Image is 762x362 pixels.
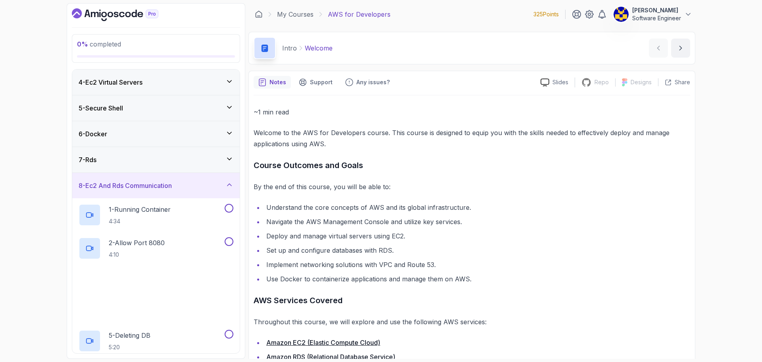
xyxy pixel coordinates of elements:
[254,76,291,89] button: notes button
[72,95,240,121] button: 5-Secure Shell
[264,273,690,285] li: Use Docker to containerize applications and manage them on AWS.
[109,331,150,340] p: 5 - Deleting DB
[328,10,391,19] p: AWS for Developers
[79,181,172,190] h3: 8 - Ec2 And Rds Communication
[534,78,575,87] a: Slides
[77,40,121,48] span: completed
[613,6,692,22] button: user profile image[PERSON_NAME]Software Engineer
[658,78,690,86] button: Share
[264,245,690,256] li: Set up and configure databases with RDS.
[72,121,240,147] button: 6-Docker
[533,10,559,18] p: 325 Points
[254,127,690,149] p: Welcome to the AWS for Developers course. This course is designed to equip you with the skills ne...
[77,40,88,48] span: 0 %
[269,78,286,86] p: Notes
[671,39,690,58] button: next content
[282,43,297,53] p: Intro
[356,78,390,86] p: Any issues?
[341,76,394,89] button: Feedback button
[632,14,681,22] p: Software Engineer
[305,43,333,53] p: Welcome
[79,204,233,226] button: 1-Running Container4:34
[254,159,690,172] h3: Course Outcomes and Goals
[72,173,240,198] button: 8-Ec2 And Rds Communication
[109,217,171,225] p: 4:34
[631,78,652,86] p: Designs
[255,10,263,18] a: Dashboard
[294,76,337,89] button: Support button
[72,147,240,172] button: 7-Rds
[109,238,165,248] p: 2 - Allow Port 8080
[552,78,568,86] p: Slides
[109,205,171,214] p: 1 - Running Container
[109,343,150,351] p: 5:20
[264,202,690,213] li: Understand the core concepts of AWS and its global infrastructure.
[79,155,96,165] h3: 7 - Rds
[254,294,690,307] h3: AWS Services Covered
[264,259,690,270] li: Implement networking solutions with VPC and Route 53.
[254,316,690,327] p: Throughout this course, we will explore and use the following AWS services:
[277,10,314,19] a: My Courses
[595,78,609,86] p: Repo
[649,39,668,58] button: previous content
[266,353,395,361] a: Amazon RDS (Relational Database Service)
[254,106,690,118] p: ~1 min read
[614,7,629,22] img: user profile image
[72,70,240,95] button: 4-Ec2 Virtual Servers
[79,77,142,87] h3: 4 - Ec2 Virtual Servers
[264,216,690,227] li: Navigate the AWS Management Console and utilize key services.
[632,6,681,14] p: [PERSON_NAME]
[254,181,690,192] p: By the end of this course, you will be able to:
[109,251,165,259] p: 4:10
[675,78,690,86] p: Share
[79,330,233,352] button: 5-Deleting DB5:20
[266,339,380,347] a: Amazon EC2 (Elastic Compute Cloud)
[79,129,107,139] h3: 6 - Docker
[79,237,233,259] button: 2-Allow Port 80804:10
[72,8,177,21] a: Dashboard
[264,230,690,242] li: Deploy and manage virtual servers using EC2.
[310,78,333,86] p: Support
[79,103,123,113] h3: 5 - Secure Shell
